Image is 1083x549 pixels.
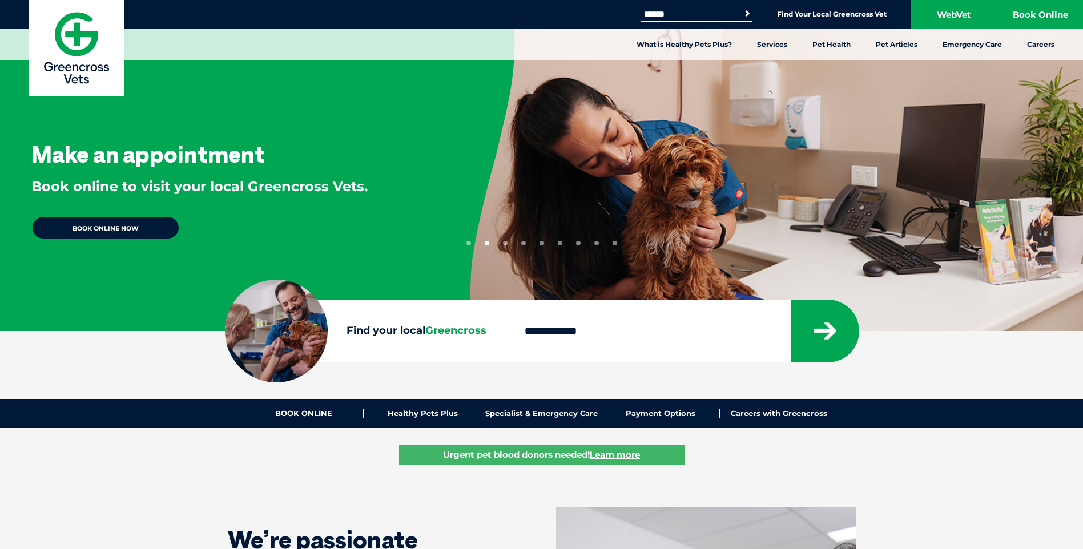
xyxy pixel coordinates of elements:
a: Payment Options [601,409,720,418]
label: Find your local [225,322,504,340]
u: Learn more [590,449,640,460]
a: Careers [1014,29,1067,60]
button: 1 of 9 [466,241,471,245]
button: 6 of 9 [558,241,562,245]
a: Pet Health [800,29,863,60]
button: 7 of 9 [576,241,581,245]
button: 3 of 9 [503,241,508,245]
button: 2 of 9 [485,241,489,245]
a: BOOK ONLINE NOW [31,216,180,240]
span: Greencross [425,324,486,337]
a: Emergency Care [930,29,1014,60]
a: Healthy Pets Plus [364,409,482,418]
a: What is Healthy Pets Plus? [624,29,744,60]
a: Urgent pet blood donors needed!Learn more [399,445,685,465]
a: Services [744,29,800,60]
p: Book online to visit your local Greencross Vets. [31,177,368,196]
a: Pet Articles [863,29,930,60]
button: 5 of 9 [540,241,544,245]
button: 9 of 9 [613,241,617,245]
a: Specialist & Emergency Care [482,409,601,418]
button: 4 of 9 [521,241,526,245]
a: Careers with Greencross [720,409,838,418]
h3: Make an appointment [31,143,265,165]
button: Search [742,8,753,19]
button: 8 of 9 [594,241,599,245]
a: BOOK ONLINE [245,409,364,418]
a: Find Your Local Greencross Vet [777,10,887,19]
